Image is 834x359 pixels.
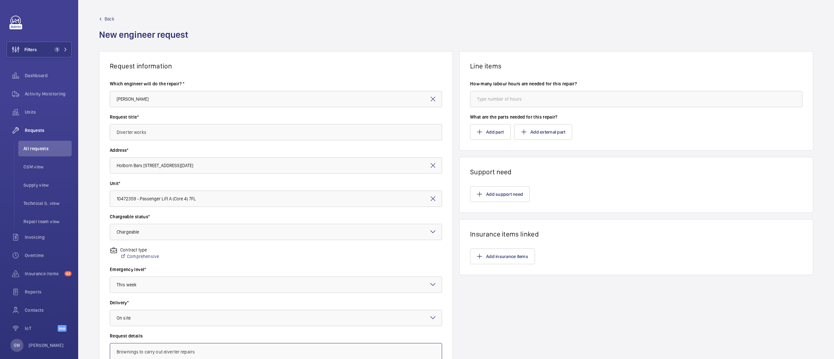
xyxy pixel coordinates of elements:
[110,299,442,306] label: Delivery*
[470,168,802,176] h1: Support need
[470,186,530,202] button: Add support need
[25,307,72,313] span: Contacts
[7,42,72,57] button: Filters1
[470,80,802,87] label: How many labour hours are needed for this repair?
[117,315,131,321] span: On site
[23,200,72,207] span: Technical S. view
[24,46,37,53] span: Filters
[110,266,442,273] label: Emergency level*
[117,282,137,287] span: This week
[54,47,60,52] span: 1
[25,72,72,79] span: Dashboard
[110,157,442,174] input: Enter address
[25,127,72,134] span: Requests
[110,62,442,70] h1: Request information
[110,180,442,187] label: Unit*
[25,234,72,240] span: Invoicing
[120,247,159,253] p: Contract type
[514,124,572,140] button: Add external part
[25,91,72,97] span: Activity Monitoring
[470,91,802,107] input: Type number of hours
[110,213,442,220] label: Chargeable status*
[25,289,72,295] span: Reports
[117,229,139,235] span: Chargeable
[23,218,72,225] span: Repair team view
[25,252,72,259] span: Overtime
[58,325,66,332] span: Beta
[99,29,192,51] h1: New engineer request
[105,16,114,22] span: Back
[29,342,64,349] p: [PERSON_NAME]
[470,62,802,70] h1: Line items
[25,325,58,332] span: IoT
[110,80,442,87] label: Which engineer will do the repair? *
[470,124,510,140] button: Add part
[23,164,72,170] span: CSM view
[110,191,442,207] input: Enter unit
[110,124,442,140] input: Type request title
[110,114,442,120] label: Request title*
[470,249,535,264] button: Add insurance items
[14,342,20,349] p: SW
[120,253,159,260] a: Comprehensive
[65,271,72,276] span: 43
[25,270,62,277] span: Insurance items
[470,114,802,120] label: What are the parts needed for this repair?
[23,182,72,188] span: Supply view
[470,230,802,238] h1: Insurance items linked
[110,91,442,107] input: Select engineer
[25,109,72,115] span: Units
[110,147,442,153] label: Address*
[110,333,442,339] label: Request details
[23,145,72,152] span: All requests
